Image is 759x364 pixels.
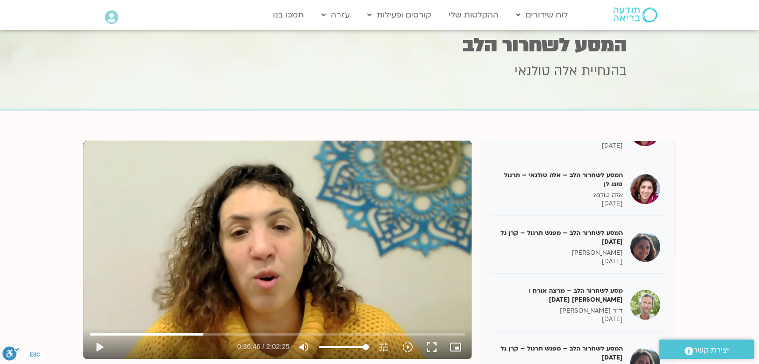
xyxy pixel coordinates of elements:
[362,5,436,24] a: קורסים ופעילות
[497,191,623,199] p: אלה טולנאי
[497,286,623,304] h5: מסע לשחרור הלב – מרצה אורח : [PERSON_NAME] [DATE]
[659,340,754,359] a: יצירת קשר
[268,5,309,24] a: תמכו בנו
[497,199,623,208] p: [DATE]
[133,35,627,55] h1: המסע לשחרור הלב
[693,344,729,357] span: יצירת קשר
[497,257,623,266] p: [DATE]
[444,5,504,24] a: ההקלטות שלי
[630,174,660,204] img: המסע לשחרור הלב – אלה טולנאי – תרגול טונג לן
[630,232,660,262] img: המסע לשחרור הלב – מפגש תרגול – קרן גל 19/12/24
[630,290,660,320] img: מסע לשחרור הלב – מרצה אורח : סטיבן פולדר 24/12/24
[316,5,355,24] a: עזרה
[497,171,623,188] h5: המסע לשחרור הלב – אלה טולנאי – תרגול טונג לן
[511,5,573,24] a: לוח שידורים
[581,62,627,80] span: בהנחיית
[497,344,623,362] h5: המסע לשחרור הלב – מפגש תרגול – קרן גל [DATE]
[497,142,623,150] p: [DATE]
[613,7,657,22] img: תודעה בריאה
[497,307,623,315] p: ד"ר [PERSON_NAME]
[497,249,623,257] p: [PERSON_NAME]
[497,228,623,246] h5: המסע לשחרור הלב – מפגש תרגול – קרן גל [DATE]
[497,315,623,324] p: [DATE]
